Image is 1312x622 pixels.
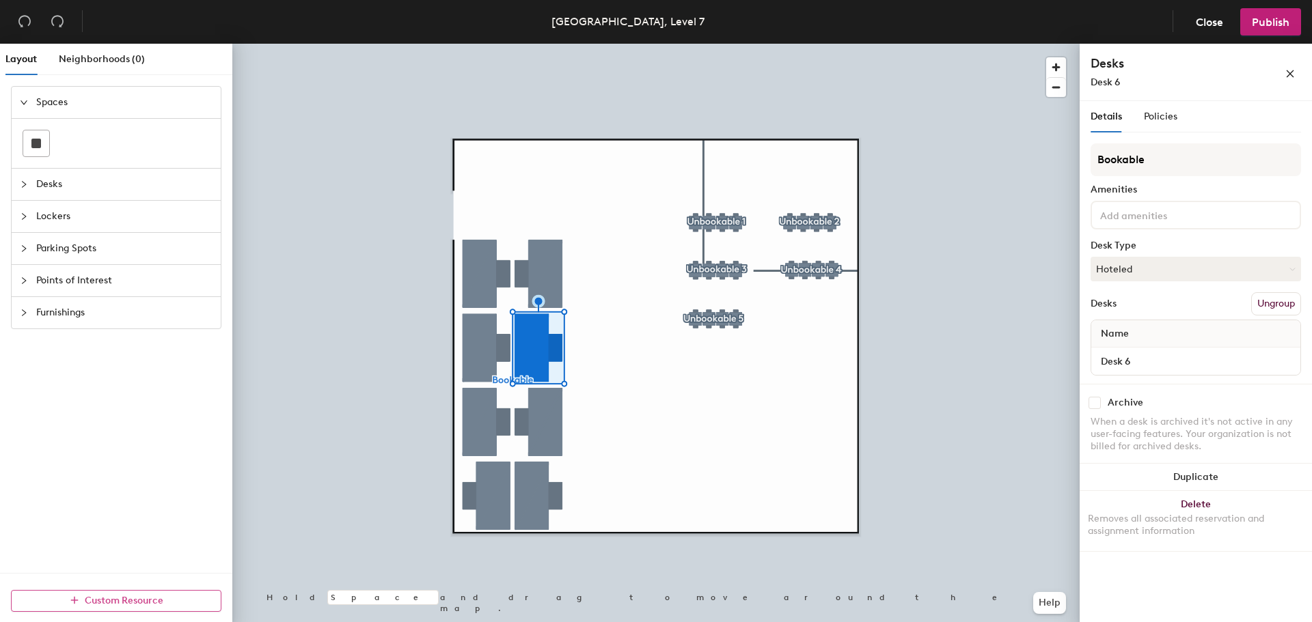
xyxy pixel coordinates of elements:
span: undo [18,14,31,28]
div: Amenities [1091,184,1301,195]
button: Close [1184,8,1235,36]
span: Details [1091,111,1122,122]
span: collapsed [20,212,28,221]
button: Publish [1240,8,1301,36]
button: Redo (⌘ + ⇧ + Z) [44,8,71,36]
div: When a desk is archived it's not active in any user-facing features. Your organization is not bil... [1091,416,1301,453]
button: Hoteled [1091,257,1301,281]
span: Points of Interest [36,265,213,296]
span: Desk 6 [1091,76,1120,88]
div: Desks [1091,298,1117,309]
button: Ungroup [1251,292,1301,315]
input: Unnamed desk [1094,352,1298,371]
span: Lockers [36,201,213,232]
span: collapsed [20,244,28,253]
span: Publish [1252,16,1289,29]
span: Policies [1144,111,1177,122]
span: close [1285,69,1295,79]
input: Add amenities [1097,206,1220,223]
span: Close [1196,16,1223,29]
span: Parking Spots [36,233,213,264]
div: Desk Type [1091,240,1301,251]
span: expanded [20,98,28,107]
span: collapsed [20,277,28,285]
button: Help [1033,592,1066,614]
span: Furnishings [36,297,213,328]
span: Spaces [36,87,213,118]
h4: Desks [1091,55,1241,72]
span: collapsed [20,309,28,317]
div: [GEOGRAPHIC_DATA], Level 7 [551,13,705,30]
div: Archive [1108,397,1143,408]
button: DeleteRemoves all associated reservation and assignment information [1080,491,1312,551]
span: Name [1094,322,1136,346]
span: Neighborhoods (0) [59,53,145,65]
span: Custom Resource [85,595,163,606]
span: collapsed [20,180,28,188]
span: Layout [5,53,37,65]
div: Removes all associated reservation and assignment information [1088,513,1304,537]
button: Undo (⌘ + Z) [11,8,38,36]
span: Desks [36,169,213,200]
button: Custom Resource [11,590,221,612]
button: Duplicate [1080,464,1312,491]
